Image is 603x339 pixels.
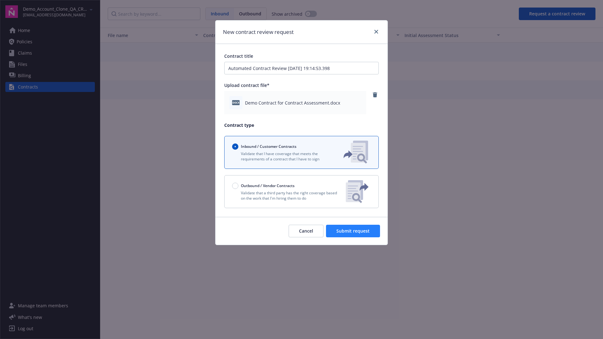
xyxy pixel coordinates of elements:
input: Outbound / Vendor Contracts [232,183,238,189]
p: Contract type [224,122,379,128]
button: Inbound / Customer ContractsValidate that I have coverage that meets the requirements of a contra... [224,136,379,169]
span: Submit request [336,228,370,234]
span: Upload contract file* [224,82,269,88]
span: docx [232,100,240,105]
span: Inbound / Customer Contracts [241,144,296,149]
span: Outbound / Vendor Contracts [241,183,295,188]
span: Cancel [299,228,313,234]
button: Cancel [289,225,323,237]
a: remove [371,91,379,99]
input: Enter a title for this contract [224,62,379,74]
p: Validate that I have coverage that meets the requirements of a contract that I have to sign [232,151,333,162]
span: Demo Contract for Contract Assessment.docx [245,100,340,106]
button: Submit request [326,225,380,237]
input: Inbound / Customer Contracts [232,143,238,150]
a: close [372,28,380,35]
h1: New contract review request [223,28,294,36]
p: Validate that a third party has the right coverage based on the work that I'm hiring them to do [232,190,341,201]
span: Contract title [224,53,253,59]
button: Outbound / Vendor ContractsValidate that a third party has the right coverage based on the work t... [224,175,379,208]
